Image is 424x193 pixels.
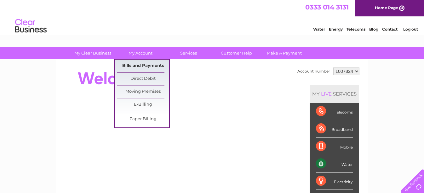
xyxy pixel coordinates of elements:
[369,27,378,32] a: Blog
[316,155,353,173] div: Water
[117,113,169,126] a: Paper Billing
[329,27,343,32] a: Energy
[64,3,361,31] div: Clear Business is a trading name of Verastar Limited (registered in [GEOGRAPHIC_DATA] No. 3667643...
[117,98,169,111] a: E-Billing
[347,27,365,32] a: Telecoms
[117,73,169,85] a: Direct Debit
[117,60,169,72] a: Bills and Payments
[310,85,359,103] div: MY SERVICES
[403,27,418,32] a: Log out
[305,3,349,11] a: 0333 014 3131
[210,47,262,59] a: Customer Help
[67,47,119,59] a: My Clear Business
[316,173,353,190] div: Electricity
[316,103,353,120] div: Telecoms
[316,120,353,137] div: Broadband
[316,138,353,155] div: Mobile
[15,16,47,36] img: logo.png
[258,47,310,59] a: Make A Payment
[382,27,398,32] a: Contact
[117,85,169,98] a: Moving Premises
[115,47,167,59] a: My Account
[320,91,333,97] div: LIVE
[296,66,332,77] td: Account number
[313,27,325,32] a: Water
[163,47,215,59] a: Services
